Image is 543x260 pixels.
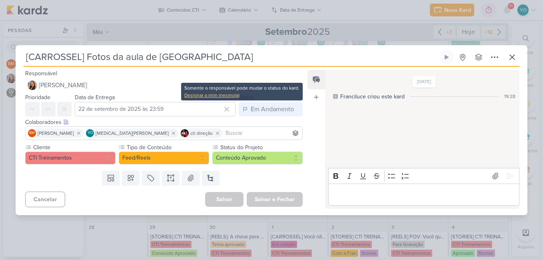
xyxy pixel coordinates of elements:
div: Somente o responsável pode mudar o status do kard. [184,84,299,92]
span: [MEDICAL_DATA][PERSON_NAME] [96,130,169,137]
p: BM [29,131,35,135]
span: cti direção [190,130,213,137]
span: [PERSON_NAME] [39,80,87,90]
div: Editor toolbar [328,168,519,184]
img: cti direção [181,129,189,137]
label: Status [239,94,254,101]
label: Responsável [25,70,57,77]
button: [PERSON_NAME] [25,78,303,92]
label: Data de Entrega [75,94,115,101]
input: Select a date [75,102,236,116]
button: Em Andamento [239,102,303,116]
div: Yasmin Oliveira [86,129,94,137]
div: Editor editing area: main [328,184,519,206]
div: Beth Monteiro [28,129,36,137]
label: Status do Projeto [220,143,303,152]
label: Tipo de Conteúdo [126,143,209,152]
span: [PERSON_NAME] [38,130,74,137]
button: CTI Treinamentos [25,152,116,164]
div: Ligar relógio [443,54,450,60]
button: Cancelar [25,192,65,207]
div: 19:28 [504,93,515,100]
div: Em Andamento [251,104,294,114]
input: Buscar [224,128,301,138]
input: Kard Sem Título [24,50,438,64]
img: Franciluce Carvalho [28,80,37,90]
div: Designar a mim mesmo(a) [184,92,299,99]
div: Colaboradores [25,118,303,126]
label: Cliente [32,143,116,152]
button: Conteúdo Aprovado [212,152,303,164]
label: Prioridade [25,94,50,101]
p: YO [88,131,93,135]
div: Franciluce criou este kard [340,92,405,101]
button: Feed/Reels [119,152,209,164]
